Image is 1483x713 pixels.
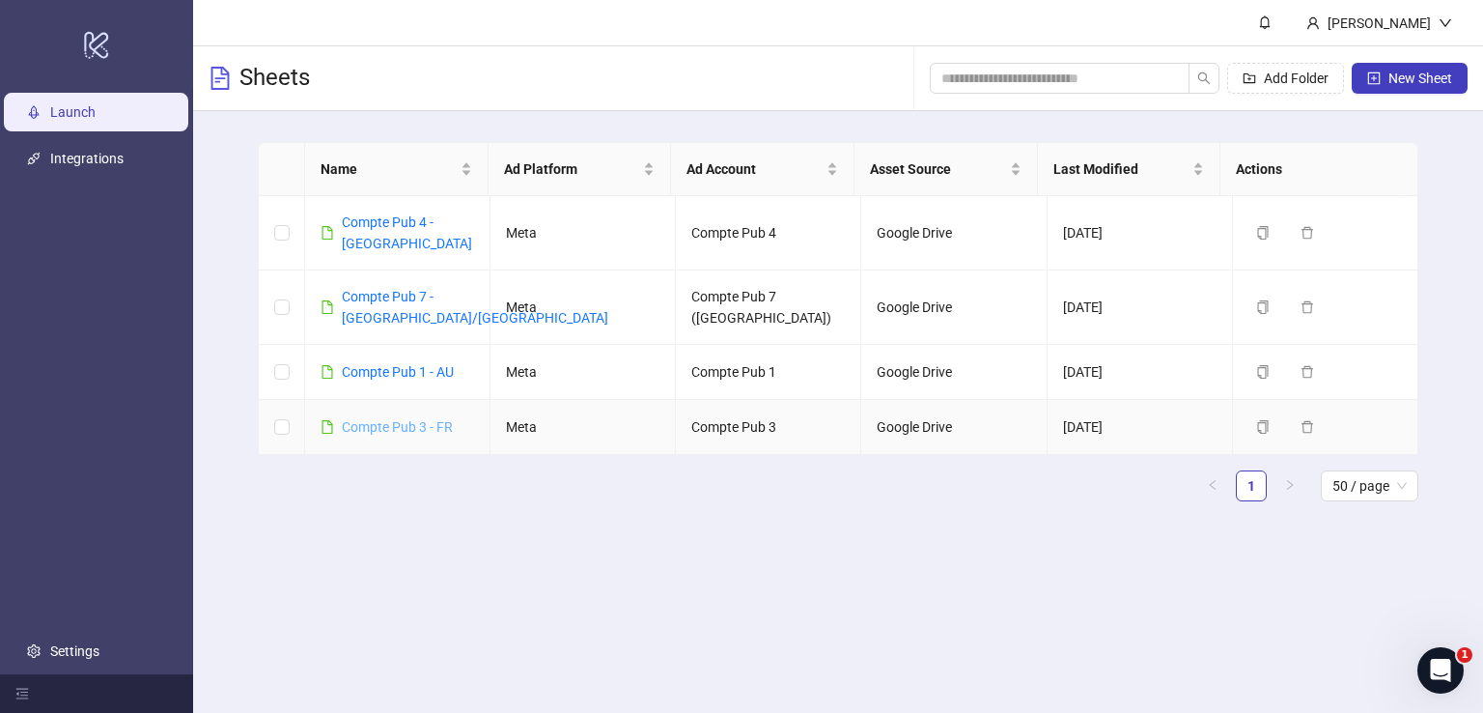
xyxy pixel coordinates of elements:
td: Compte Pub 7 ([GEOGRAPHIC_DATA]) [676,271,861,345]
div: [PERSON_NAME] [1320,13,1439,34]
td: [DATE] [1048,400,1233,455]
td: [DATE] [1048,345,1233,400]
th: Name [305,143,489,196]
span: Ad Platform [504,158,640,180]
span: right [1284,479,1296,491]
span: Add Folder [1264,71,1329,86]
button: right [1274,471,1305,501]
span: Last Modified [1053,158,1189,180]
span: copy [1256,300,1270,314]
button: New Sheet [1352,63,1468,94]
li: Next Page [1274,471,1305,501]
td: Meta [490,345,676,400]
td: Compte Pub 1 [676,345,861,400]
a: Settings [50,643,99,659]
td: Meta [490,271,676,345]
a: Compte Pub 7 - [GEOGRAPHIC_DATA]/[GEOGRAPHIC_DATA] [342,289,608,326]
a: Integrations [50,151,124,166]
th: Last Modified [1038,143,1221,196]
td: Compte Pub 4 [676,196,861,271]
a: Compte Pub 4 - [GEOGRAPHIC_DATA] [342,214,472,251]
td: Google Drive [861,271,1047,345]
iframe: Intercom live chat [1417,647,1464,694]
span: New Sheet [1388,71,1452,86]
span: Ad Account [686,158,823,180]
span: user [1306,16,1320,30]
span: left [1207,479,1218,491]
li: 1 [1236,471,1267,501]
th: Asset Source [854,143,1038,196]
a: 1 [1237,471,1266,500]
td: [DATE] [1048,271,1233,345]
span: copy [1256,365,1270,379]
span: down [1439,16,1452,30]
span: file [321,300,334,314]
span: delete [1301,300,1314,314]
span: delete [1301,420,1314,434]
span: file [321,420,334,434]
span: delete [1301,365,1314,379]
span: search [1197,71,1211,85]
span: Name [321,158,457,180]
span: copy [1256,420,1270,434]
span: 50 / page [1332,471,1407,500]
td: Meta [490,196,676,271]
span: plus-square [1367,71,1381,85]
button: Add Folder [1227,63,1344,94]
button: left [1197,471,1228,501]
th: Actions [1220,143,1404,196]
span: folder-add [1243,71,1256,85]
span: file [321,226,334,240]
td: Google Drive [861,196,1047,271]
th: Ad Platform [489,143,672,196]
td: Google Drive [861,400,1047,455]
span: menu-fold [15,687,29,700]
li: Previous Page [1197,471,1228,501]
a: Compte Pub 3 - FR [342,419,453,435]
span: bell [1258,15,1272,29]
a: Compte Pub 1 - AU [342,364,454,380]
span: copy [1256,226,1270,240]
div: Page Size [1321,471,1418,501]
td: Meta [490,400,676,455]
span: 1 [1457,647,1472,663]
span: delete [1301,226,1314,240]
span: Asset Source [870,158,1006,180]
th: Ad Account [671,143,854,196]
td: [DATE] [1048,196,1233,271]
td: Google Drive [861,345,1047,400]
a: Launch [50,104,96,120]
span: file-text [209,67,232,90]
span: file [321,365,334,379]
h3: Sheets [239,63,310,94]
td: Compte Pub 3 [676,400,861,455]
